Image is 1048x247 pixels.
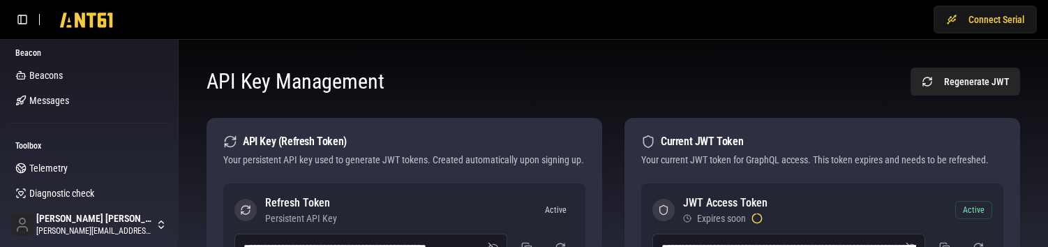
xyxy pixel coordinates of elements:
[207,69,384,94] h1: API Key Management
[265,195,337,211] h3: Refresh Token
[641,153,1003,167] div: Your current JWT token for GraphQL access. This token expires and needs to be refreshed.
[934,6,1037,33] button: Connect Serial
[223,135,585,149] div: API Key (Refresh Token)
[29,68,63,82] span: Beacons
[955,201,992,219] div: Active
[29,161,68,175] span: Telemetry
[29,186,94,200] span: Diagnostic check
[641,135,1003,149] div: Current JWT Token
[10,135,168,157] div: Toolbox
[911,68,1020,96] button: Regenerate JWT
[36,225,153,237] span: [PERSON_NAME][EMAIL_ADDRESS][DOMAIN_NAME]
[537,201,574,219] div: Active
[10,64,168,87] a: Beacons
[223,153,585,167] div: Your persistent API key used to generate JWT tokens. Created automatically upon signing up.
[6,208,172,241] button: [PERSON_NAME] [PERSON_NAME][PERSON_NAME][EMAIL_ADDRESS][DOMAIN_NAME]
[10,157,168,179] a: Telemetry
[265,211,337,225] span: Persistent API Key
[29,93,69,107] span: Messages
[10,42,168,64] div: Beacon
[697,211,746,225] span: Expires soon
[36,213,153,225] span: [PERSON_NAME] [PERSON_NAME]
[683,195,768,211] h3: JWT Access Token
[10,89,168,112] a: Messages
[10,182,168,204] a: Diagnostic check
